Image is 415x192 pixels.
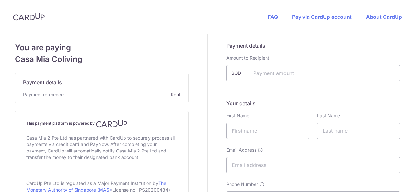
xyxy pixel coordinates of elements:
img: CardUp [96,120,128,128]
span: Email Address [226,147,256,153]
input: Payment amount [226,65,400,81]
label: Last Name [317,112,340,119]
div: Casa Mia 2 Pte Ltd has partnered with CardUp to securely process all payments via credit card and... [26,133,177,162]
a: Pay via CardUp account [292,14,352,20]
span: Payment reference [23,91,64,98]
input: Last name [317,123,400,139]
h5: Payment details [226,42,400,50]
h4: This payment platform is powered by [26,120,177,128]
label: First Name [226,112,249,119]
a: FAQ [268,14,278,20]
span: Phone Number [226,181,258,187]
span: SGD [231,70,248,76]
span: You are paying [15,42,189,53]
span: Casa Mia Coliving [15,53,189,65]
span: Rent [66,91,181,98]
span: Payment details [23,78,62,86]
input: First name [226,123,309,139]
img: CardUp [13,13,45,21]
label: Amount to Recipient [226,55,269,61]
a: About CardUp [366,14,402,20]
input: Email address [226,157,400,173]
h5: Your details [226,99,400,107]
